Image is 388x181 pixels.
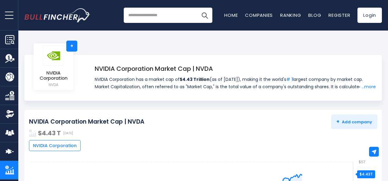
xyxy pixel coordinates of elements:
[197,8,212,23] button: Search
[360,83,376,90] a: ...more
[38,71,68,81] span: NVIDIA Corporation
[24,8,90,22] a: Go to homepage
[180,76,210,82] strong: $4.43 Trillion
[95,76,376,90] span: NVIDIA Corporation has a market cap of (as of [DATE]), making it the world's largest company by m...
[280,12,301,18] a: Ranking
[328,12,350,18] a: Register
[336,118,339,125] strong: +
[24,8,90,22] img: Bullfincher logo
[66,41,77,52] a: +
[224,12,238,18] a: Home
[357,8,382,23] a: Login
[29,118,145,126] h2: NVIDIA Corporation Market Cap | NVDA
[336,119,372,125] span: Add company
[331,114,377,129] button: +Add company
[357,170,375,178] div: $4.43T
[33,143,77,148] span: NVIDIA Corporation
[359,159,366,165] text: $5T
[5,110,14,119] img: Ownership
[29,129,36,137] img: addasd
[38,45,69,88] a: NVIDIA Corporation NVDA
[308,12,321,18] a: Blog
[286,76,293,82] a: # 1
[245,12,273,18] a: Companies
[38,129,61,137] strong: $4.43 T
[95,64,376,73] h1: NVIDIA Corporation Market Cap | NVDA
[38,82,68,88] small: NVDA
[43,45,64,66] img: logo
[63,131,73,135] span: [DATE]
